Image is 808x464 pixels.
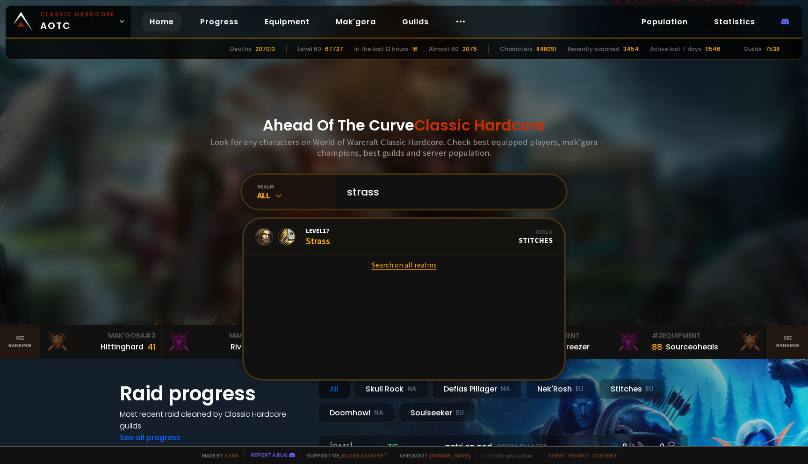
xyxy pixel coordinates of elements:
[162,325,283,359] a: Mak'Gora#2Rivench100
[40,10,115,19] small: Classic Hardcore
[599,379,665,399] div: Stitches
[707,12,763,31] a: Statistics
[255,45,275,53] div: 207013
[318,379,350,399] div: All
[120,379,307,408] h1: Raid progress
[545,341,590,353] div: Notafreezer
[646,325,767,359] a: #3Equipment88Sourceoheals
[257,190,336,201] div: All
[519,228,553,235] div: Realm
[207,137,601,158] h3: Look for any characters on World of Warcraft Classic Hardcore. Check best equipped players, mak'g...
[251,451,288,458] a: Report a bug
[569,452,589,459] a: Privacy
[306,226,330,235] span: Level 17
[342,452,388,459] a: Buy me a coffee
[395,12,436,31] a: Guilds
[120,432,180,443] a: See all progress
[765,45,779,53] div: 7538
[519,228,553,245] div: Stitches
[536,45,556,53] div: 848091
[328,12,383,31] a: Mak'gora
[526,379,595,399] div: Nek'Rosh
[142,12,181,31] a: Home
[354,45,408,53] div: In the last 12 hours
[456,408,464,418] small: EU
[196,452,238,459] span: Made by
[634,12,695,31] a: Population
[394,452,470,459] span: Checkout
[568,45,620,53] div: Recently scanned
[652,331,761,341] div: Equipment
[743,45,762,53] div: Guilds
[120,408,307,432] h4: Most recent raid cleaned by Classic Hardcore guilds
[429,45,459,53] div: Almost 60
[646,384,654,394] small: EU
[768,325,808,359] a: Seeranking
[40,10,115,33] span: AOTC
[298,45,321,53] div: Level 60
[652,341,662,353] div: 88
[244,219,564,254] a: Level17StrassRealmStitches
[500,45,533,53] div: Characters
[476,452,532,459] span: v. d752d5 - production
[652,331,663,340] span: # 3
[40,325,161,359] a: Mak'Gora#3Hittinghard41
[301,452,388,459] span: Support me,
[224,452,238,459] a: a fan
[623,45,639,53] div: 3454
[374,408,383,418] small: NA
[576,384,584,394] small: EU
[318,434,688,459] a: [DATE]zgpetri on godDefias Pillager8 /90
[325,45,343,53] div: 67727
[193,12,246,31] a: Progress
[548,452,565,459] a: Terms
[147,341,156,353] div: 41
[244,254,564,275] a: Search on all realms
[46,331,155,341] div: Mak'Gora
[145,331,156,340] span: # 3
[432,379,522,399] div: Defias Pillager
[666,341,718,353] div: Sourceoheals
[414,115,545,136] span: Classic Hardcore
[101,341,144,353] div: Hittinghard
[462,45,477,53] div: 2076
[231,341,260,353] div: Rivench
[407,384,417,394] small: NA
[318,403,395,423] div: Doomhowl
[705,45,721,53] div: 11546
[399,403,476,423] div: Soulseeker
[167,331,277,341] div: Mak'Gora
[257,12,317,31] a: Equipment
[257,183,336,190] div: realm
[263,114,545,137] h1: Ahead Of The Curve
[354,379,428,399] div: Skull Rock
[412,45,418,53] div: 16
[306,226,330,246] div: Strass
[525,325,646,359] a: #2Equipment88Notafreezer
[650,45,701,53] div: Active last 7 days
[592,452,617,459] a: Consent
[6,6,131,37] a: Classic HardcoreAOTC
[341,175,555,209] input: Search a character...
[430,452,470,459] a: [DOMAIN_NAME]
[531,331,640,341] div: Equipment
[501,384,510,394] small: NA
[230,45,252,53] div: Deaths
